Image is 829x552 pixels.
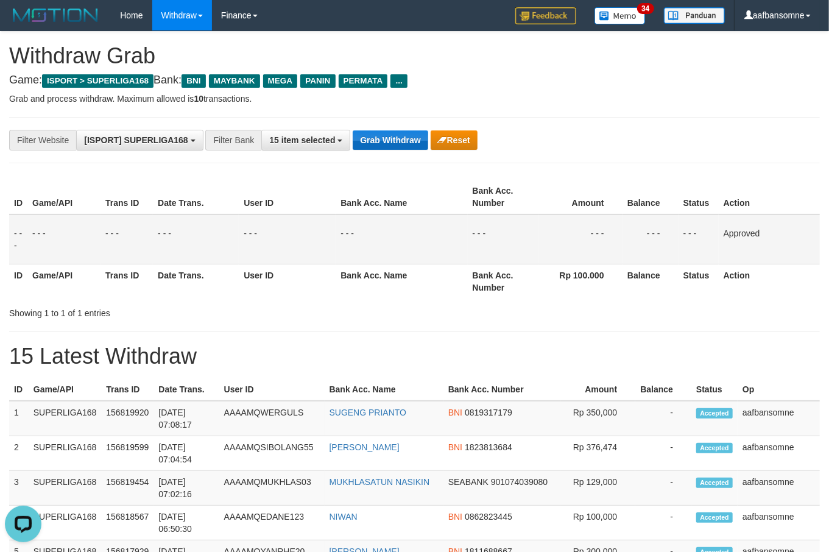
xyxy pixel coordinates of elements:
td: [DATE] 07:02:16 [153,471,219,506]
p: Grab and process withdraw. Maximum allowed is transactions. [9,93,820,105]
td: AAAAMQEDANE123 [219,506,325,540]
span: BNI [448,512,462,522]
th: Bank Acc. Number [468,264,538,299]
span: Accepted [696,478,733,488]
td: AAAAMQMUKHLAS03 [219,471,325,506]
span: BNI [448,442,462,452]
th: User ID [239,180,336,214]
th: Game/API [27,264,101,299]
span: BNI [448,408,462,417]
span: ISPORT > SUPERLIGA168 [42,74,153,88]
td: aafbansomne [738,401,820,436]
td: AAAAMQSIBOLANG55 [219,436,325,471]
span: MAYBANK [209,74,260,88]
td: - - - [538,214,623,264]
td: Rp 129,000 [560,471,636,506]
td: - - - [153,214,239,264]
th: Balance [635,378,691,401]
a: MUKHLASATUN NASIKIN [330,477,430,487]
strong: 10 [194,94,203,104]
button: Grab Withdraw [353,130,428,150]
td: - - - [239,214,336,264]
td: - - - [468,214,538,264]
th: Status [679,264,719,299]
div: Filter Bank [205,130,261,150]
span: SEABANK [448,477,489,487]
span: BNI [182,74,205,88]
td: aafbansomne [738,506,820,540]
span: MEGA [263,74,298,88]
th: Status [691,378,738,401]
th: Date Trans. [153,264,239,299]
td: - - - [679,214,719,264]
th: Status [679,180,719,214]
button: [ISPORT] SUPERLIGA168 [76,130,203,150]
td: - - - [27,214,101,264]
td: [DATE] 06:50:30 [153,506,219,540]
th: ID [9,378,29,401]
td: - - - [101,214,153,264]
a: [PERSON_NAME] [330,442,400,452]
td: 2 [9,436,29,471]
h1: 15 Latest Withdraw [9,344,820,369]
span: Accepted [696,512,733,523]
button: Open LiveChat chat widget [5,5,41,41]
td: Rp 350,000 [560,401,636,436]
img: panduan.png [664,7,725,24]
img: Feedback.jpg [515,7,576,24]
th: ID [9,264,27,299]
td: 156819920 [101,401,153,436]
td: Rp 376,474 [560,436,636,471]
td: Approved [719,214,820,264]
span: PERMATA [339,74,388,88]
span: 34 [637,3,654,14]
td: SUPERLIGA168 [29,436,102,471]
button: 15 item selected [261,130,350,150]
td: aafbansomne [738,436,820,471]
span: Copy 1823813684 to clipboard [465,442,512,452]
button: Reset [431,130,478,150]
th: User ID [219,378,325,401]
td: 156819599 [101,436,153,471]
span: 15 item selected [269,135,335,145]
th: Game/API [27,180,101,214]
td: SUPERLIGA168 [29,401,102,436]
td: AAAAMQWERGULS [219,401,325,436]
img: MOTION_logo.png [9,6,102,24]
th: Action [719,264,820,299]
span: Accepted [696,443,733,453]
td: Rp 100,000 [560,506,636,540]
span: PANIN [300,74,335,88]
td: 156819454 [101,471,153,506]
td: - [635,471,691,506]
span: Copy 0819317179 to clipboard [465,408,512,417]
th: Bank Acc. Name [336,264,467,299]
h4: Game: Bank: [9,74,820,87]
td: SUPERLIGA168 [29,506,102,540]
th: Trans ID [101,264,153,299]
td: - - - [336,214,467,264]
td: 1 [9,401,29,436]
th: Amount [560,378,636,401]
a: NIWAN [330,512,358,522]
span: ... [390,74,407,88]
div: Showing 1 to 1 of 1 entries [9,302,336,319]
th: Bank Acc. Name [336,180,467,214]
td: - [635,401,691,436]
span: [ISPORT] SUPERLIGA168 [84,135,188,145]
th: Rp 100.000 [538,264,623,299]
th: Balance [623,180,679,214]
th: Bank Acc. Number [443,378,560,401]
th: Action [719,180,820,214]
th: Amount [538,180,623,214]
th: Trans ID [101,378,153,401]
th: Op [738,378,820,401]
span: Accepted [696,408,733,419]
td: SUPERLIGA168 [29,471,102,506]
td: - [635,506,691,540]
th: Bank Acc. Number [468,180,538,214]
th: Balance [623,264,679,299]
td: - - - [9,214,27,264]
th: ID [9,180,27,214]
th: Game/API [29,378,102,401]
